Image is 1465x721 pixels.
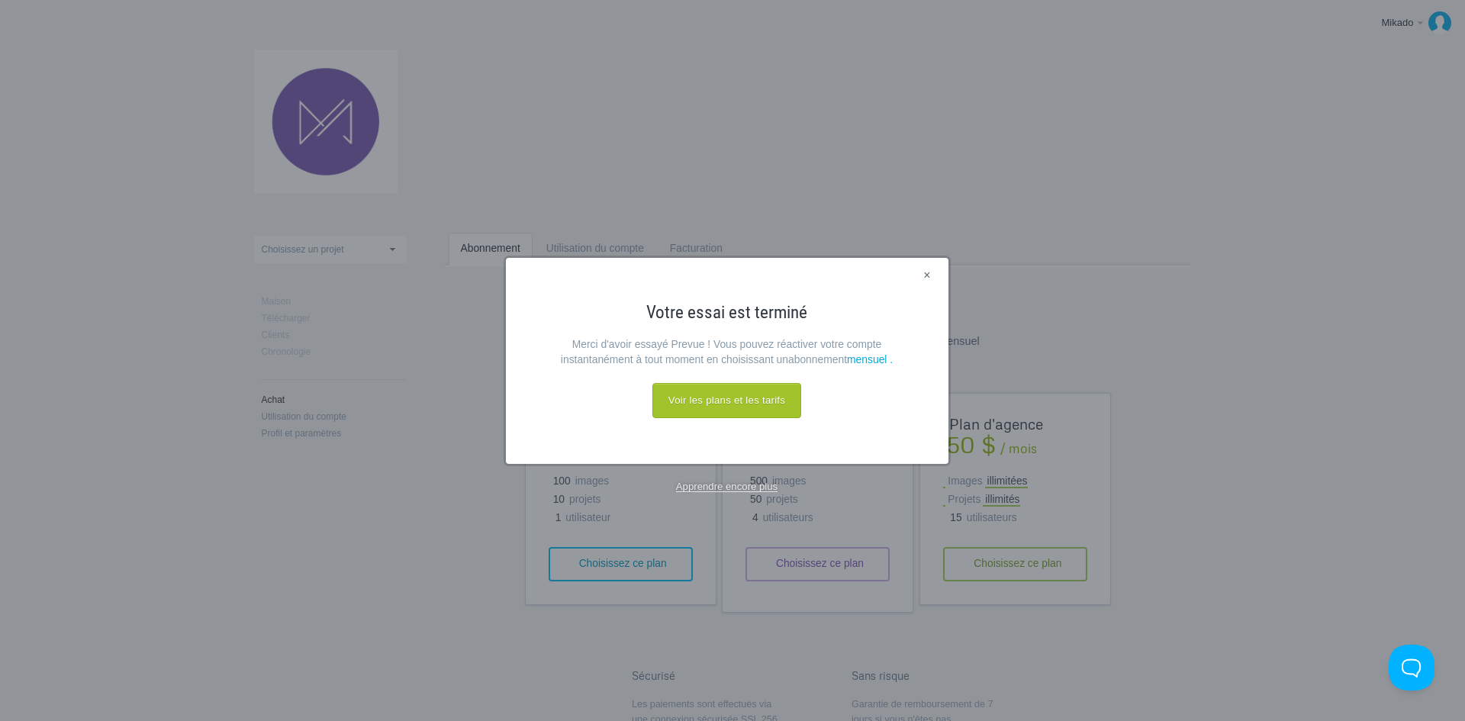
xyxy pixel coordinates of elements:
font: Votre essai est terminé [646,302,807,323]
a: Voir les plans et les tarifs [652,383,801,418]
font: Merci d'avoir essayé Prevue ! Vous pouvez réactiver votre compte instantanément à tout moment en ... [561,338,881,366]
font: Voir les plans et les tarifs [668,394,785,406]
a: mensuel . [847,353,893,365]
font: × [923,269,930,282]
font: abonnement [788,353,847,365]
a: Apprendre encore plus [676,481,778,492]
